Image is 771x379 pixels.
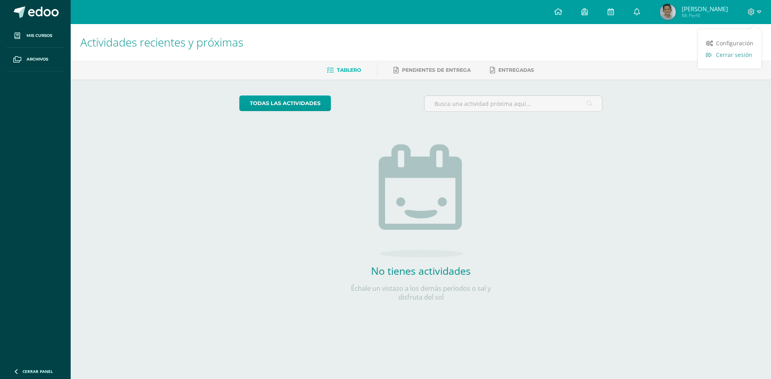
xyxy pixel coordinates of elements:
[341,284,501,302] p: Échale un vistazo a los demás períodos o sal y disfruta del sol
[682,12,728,19] span: Mi Perfil
[698,37,761,49] a: Configuración
[660,4,676,20] img: 2df359f7ef2ee15bcdb44757ddf44850.png
[341,264,501,278] h2: No tienes actividades
[379,144,463,257] img: no_activities.png
[682,5,728,13] span: [PERSON_NAME]
[27,32,52,39] span: Mis cursos
[327,64,361,77] a: Tablero
[394,64,471,77] a: Pendientes de entrega
[80,34,243,50] span: Actividades recientes y próximas
[239,95,331,111] a: todas las Actividades
[6,48,64,71] a: Archivos
[716,39,753,47] span: Configuración
[6,24,64,48] a: Mis cursos
[698,49,761,61] a: Cerrar sesión
[424,96,602,111] input: Busca una actividad próxima aquí...
[27,56,48,63] span: Archivos
[402,67,471,73] span: Pendientes de entrega
[490,64,534,77] a: Entregadas
[337,67,361,73] span: Tablero
[498,67,534,73] span: Entregadas
[22,369,53,374] span: Cerrar panel
[716,51,752,59] span: Cerrar sesión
